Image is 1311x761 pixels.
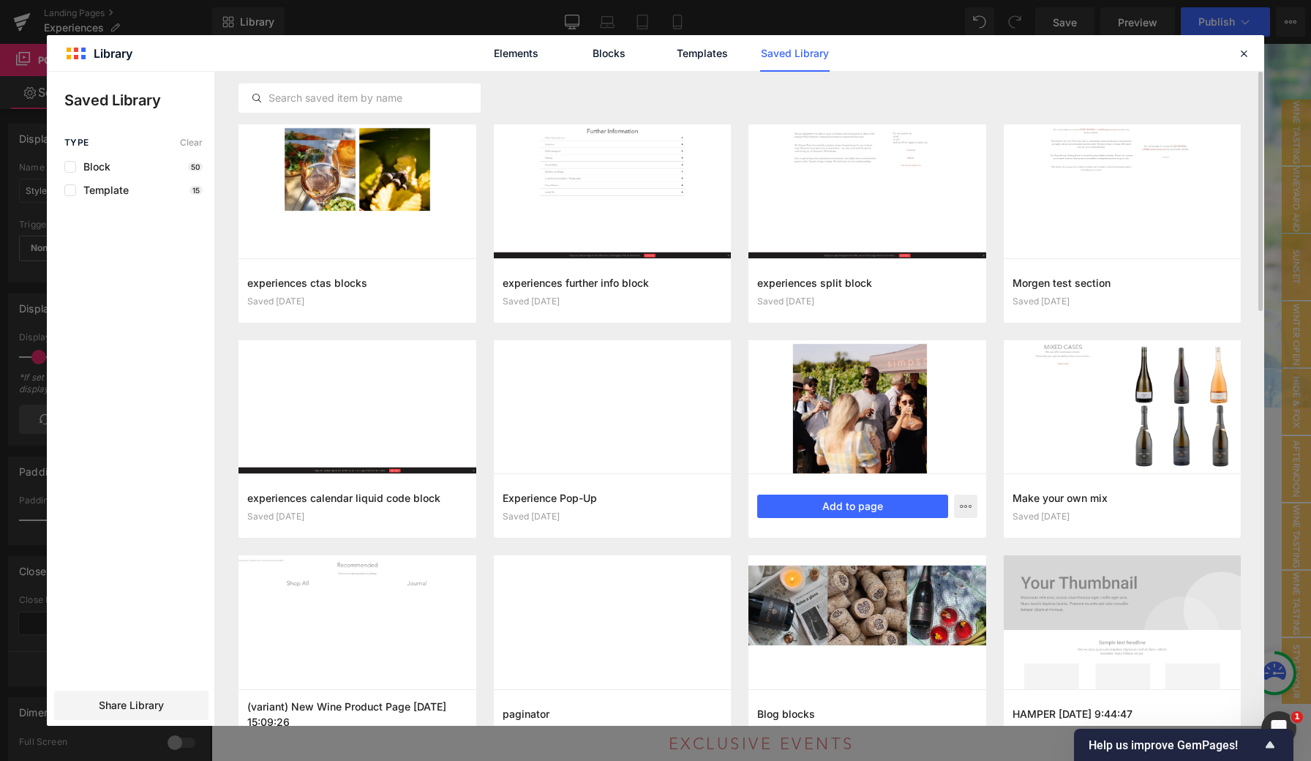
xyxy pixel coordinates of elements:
div: Saved [DATE] [503,511,723,522]
h3: experiences calendar liquid code block [247,490,467,506]
span: Share Library [99,698,164,713]
p: 50 [188,162,203,171]
div: Saved [DATE] [1013,511,1233,522]
button: Show survey - Help us improve GemPages! [1089,736,1279,754]
span: Clear [180,138,203,148]
h3: (variant) New Wine Product Page [DATE] 15:09:26 [247,699,467,729]
span: Wine Tasting Experience [1041,527,1100,593]
i: Due to operating a strict production environment, we sadly cannot accommodate guests under 18 yea... [238,616,861,630]
span: Wine Tasting Experience [1041,460,1100,525]
a: Templates [667,35,737,72]
span: Sunset Session [1041,190,1100,256]
span: Hide & Fox 2025 [1041,325,1100,391]
span: We are delighted to be able to open our Estate and invite guests to share in the beauty of the Si... [161,485,939,499]
span: Discover more about our events below - we very much look forward to welcoming you to [509,522,970,536]
h3: paginator [503,706,723,721]
div: Saved [DATE] [247,511,467,522]
input: Search saved item by name [239,89,480,107]
span: Afternoon Tea [1041,392,1100,458]
h3: Experience Pop-Up [503,490,723,506]
h3: experiences ctas blocks [247,275,467,290]
span: Template [76,184,129,196]
span: Type [64,138,89,148]
span: 1 [1291,711,1303,723]
div: Saved [DATE] [1013,296,1233,307]
p: 15 [189,186,203,195]
span: Our Events Team has carefully curated a range of experiences for you to book onto. [76,522,509,536]
span: For any queries do email: or call and we will be happy to assist you. [250,579,850,593]
a: Elements [481,35,551,72]
i: We thank you for your understanding. [452,635,648,649]
a: 01227 832200 [604,579,672,593]
span: Help us improve GemPages! [1089,738,1261,752]
span: Simpsons' Wine Estate. [518,522,1024,555]
div: Saved [DATE] [757,296,977,307]
h3: Blog blocks [757,706,977,721]
span: Block [76,161,110,173]
a: Saved Library [760,35,830,72]
a: [EMAIL_ADDRESS][DOMAIN_NAME] [382,579,573,593]
h3: experiences further info block [503,275,723,290]
iframe: Intercom live chat [1261,711,1296,746]
button: Add to page [757,495,948,518]
div: Saved [DATE] [247,296,467,307]
span: Wine Tasting Experience [1041,56,1100,121]
div: Saved [DATE] [503,296,723,307]
p: Saved Library [64,89,214,111]
a: Blocks [574,35,644,72]
h3: Make your own mix [1013,490,1233,506]
h3: experiences split block [757,275,977,290]
h3: HAMPER [DATE] 9:44:47 [1013,706,1233,721]
h3: Morgen test section [1013,275,1233,290]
